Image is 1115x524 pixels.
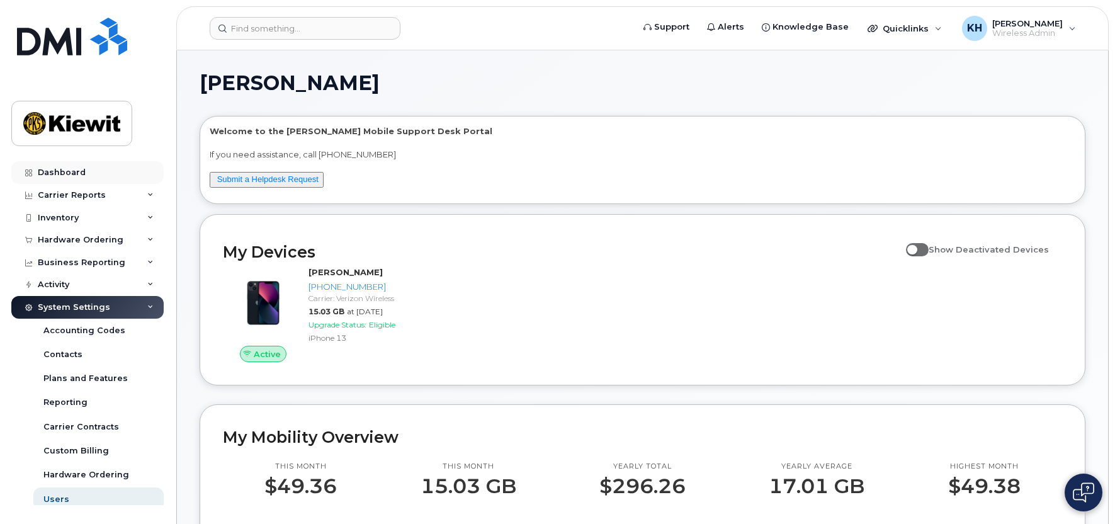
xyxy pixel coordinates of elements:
[308,267,383,277] strong: [PERSON_NAME]
[308,281,416,293] div: [PHONE_NUMBER]
[421,462,516,472] p: This month
[264,475,337,498] p: $49.36
[769,462,864,472] p: Yearly average
[210,172,324,188] button: Submit a Helpdesk Request
[223,428,1062,447] h2: My Mobility Overview
[264,462,337,472] p: This month
[948,462,1021,472] p: Highest month
[308,320,366,329] span: Upgrade Status:
[948,475,1021,498] p: $49.38
[347,307,383,316] span: at [DATE]
[929,244,1049,254] span: Show Deactivated Devices
[906,237,916,248] input: Show Deactivated Devices
[769,475,864,498] p: 17.01 GB
[599,462,686,472] p: Yearly total
[308,307,344,316] span: 15.03 GB
[217,174,319,184] a: Submit a Helpdesk Request
[421,475,516,498] p: 15.03 GB
[223,242,900,261] h2: My Devices
[223,266,421,362] a: Active[PERSON_NAME][PHONE_NUMBER]Carrier: Verizon Wireless15.03 GBat [DATE]Upgrade Status:Eligibl...
[1073,482,1094,503] img: Open chat
[599,475,686,498] p: $296.26
[369,320,395,329] span: Eligible
[308,333,416,343] div: iPhone 13
[210,149,1075,161] p: If you need assistance, call [PHONE_NUMBER]
[308,293,416,304] div: Carrier: Verizon Wireless
[210,125,1075,137] p: Welcome to the [PERSON_NAME] Mobile Support Desk Portal
[254,348,281,360] span: Active
[200,74,380,93] span: [PERSON_NAME]
[233,273,293,333] img: image20231002-3703462-1ig824h.jpeg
